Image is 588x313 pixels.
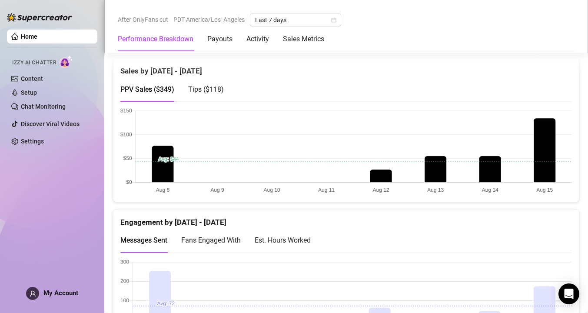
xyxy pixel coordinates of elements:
div: Sales by [DATE] - [DATE] [120,58,572,77]
div: Engagement by [DATE] - [DATE] [120,210,572,228]
a: Setup [21,89,37,96]
div: Open Intercom Messenger [558,283,579,304]
a: Discover Viral Videos [21,120,80,127]
a: Chat Monitoring [21,103,66,110]
img: AI Chatter [60,55,73,68]
span: Last 7 days [255,13,336,27]
span: PDT America/Los_Angeles [173,13,245,26]
div: Payouts [207,34,233,44]
span: calendar [331,17,336,23]
a: Home [21,33,37,40]
div: Est. Hours Worked [255,235,311,246]
div: Sales Metrics [283,34,324,44]
span: Messages Sent [120,236,167,244]
span: Izzy AI Chatter [12,59,56,67]
a: Settings [21,138,44,145]
div: Performance Breakdown [118,34,193,44]
a: Content [21,75,43,82]
span: PPV Sales ( $349 ) [120,85,174,93]
span: Tips ( $118 ) [188,85,224,93]
span: Fans Engaged With [181,236,241,244]
div: Activity [246,34,269,44]
span: user [30,290,36,297]
span: After OnlyFans cut [118,13,168,26]
img: logo-BBDzfeDw.svg [7,13,72,22]
span: My Account [43,289,78,297]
